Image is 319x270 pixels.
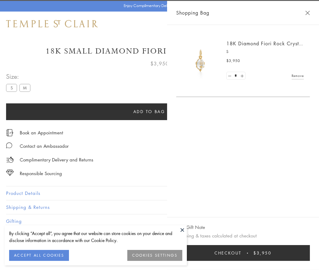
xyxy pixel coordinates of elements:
[176,9,209,17] span: Shopping Bag
[133,108,165,115] span: Add to bag
[6,103,292,120] button: Add to bag
[226,58,240,64] span: $3,950
[6,200,313,214] button: Shipping & Returns
[6,186,313,200] button: Product Details
[20,142,69,150] div: Contact an Ambassador
[20,156,93,164] p: Complimentary Delivery and Returns
[6,46,313,57] h1: 18K Small Diamond Fiori Rock Crystal Amulet
[176,223,205,231] button: Add Gift Note
[6,20,98,27] img: Temple St. Clair
[176,232,310,240] p: Shipping & taxes calculated at checkout
[226,49,304,55] p: S
[6,71,33,81] span: Size:
[6,142,12,148] img: MessageIcon-01_2.svg
[182,43,219,79] img: P51889-E11FIORI
[20,170,62,177] div: Responsible Sourcing
[6,129,13,136] img: icon_appointment.svg
[124,3,193,9] p: Enjoy Complimentary Delivery & Returns
[292,72,304,79] a: Remove
[6,170,14,176] img: icon_sourcing.svg
[253,250,272,256] span: $3,950
[305,11,310,15] button: Close Shopping Bag
[6,84,17,92] label: S
[20,129,63,136] a: Book an Appointment
[9,230,182,244] div: By clicking “Accept all”, you agree that our website can store cookies on your device and disclos...
[19,84,30,92] label: M
[227,72,233,80] a: Set quantity to 0
[176,245,310,261] button: Checkout $3,950
[6,214,313,228] button: Gifting
[9,250,69,261] button: ACCEPT ALL COOKIES
[6,156,14,164] img: icon_delivery.svg
[239,72,245,80] a: Set quantity to 2
[127,250,182,261] button: COOKIES SETTINGS
[214,250,242,256] span: Checkout
[150,60,169,67] span: $3,950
